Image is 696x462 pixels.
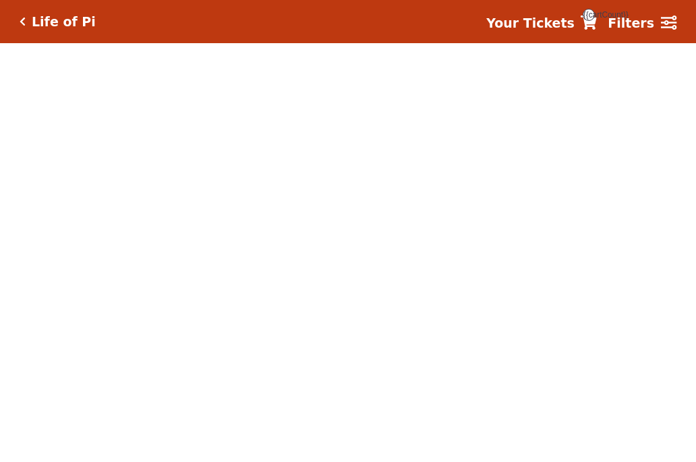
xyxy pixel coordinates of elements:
[32,14,96,30] h5: Life of Pi
[486,13,597,33] a: Your Tickets {{cartCount}}
[583,9,595,21] span: {{cartCount}}
[486,16,575,30] strong: Your Tickets
[20,17,26,26] a: Click here to go back to filters
[608,16,654,30] strong: Filters
[608,13,676,33] a: Filters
